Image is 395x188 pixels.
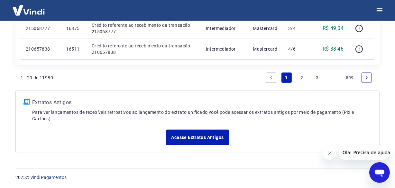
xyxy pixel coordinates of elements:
p: R$ 38,46 [323,45,344,53]
p: Mastercard [253,25,278,32]
p: 1 - 20 de 11980 [21,74,53,81]
a: Page 1 is your current page [281,73,292,83]
iframe: Botão para abrir a janela de mensagens [369,162,390,183]
img: Vindi [8,0,50,20]
a: Vindi Pagamentos [30,175,67,180]
p: Extratos Antigos [32,99,372,106]
p: 2025 © [15,174,380,181]
a: Page 2 [297,73,307,83]
ul: Pagination [263,70,374,85]
p: 16511 [66,46,81,52]
p: 4/6 [288,46,307,52]
p: Mastercard [253,46,278,52]
span: Olá! Precisa de ajuda? [4,5,54,10]
p: Crédito referente ao recebimento da transação 210657838 [92,43,196,55]
p: 215068777 [26,25,56,32]
p: 16875 [66,25,81,32]
a: Jump forward [328,73,338,83]
p: Intermediador [206,25,243,32]
a: Next page [362,73,372,83]
a: Page 599 [343,73,356,83]
p: Crédito referente ao recebimento da transação 215068777 [92,22,196,35]
p: Intermediador [206,46,243,52]
p: Para ver lançamentos de recebíveis retroativos ao lançamento do extrato unificado, você pode aces... [32,109,372,122]
iframe: Fechar mensagem [323,147,336,160]
a: Previous page [266,73,276,83]
img: ícone [23,99,30,105]
a: Page 3 [312,73,323,83]
p: 210657838 [26,46,56,52]
a: Acesse Extratos Antigos [166,130,229,145]
p: 3/4 [288,25,307,32]
p: R$ 49,04 [323,25,344,32]
iframe: Mensagem da empresa [339,145,390,160]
